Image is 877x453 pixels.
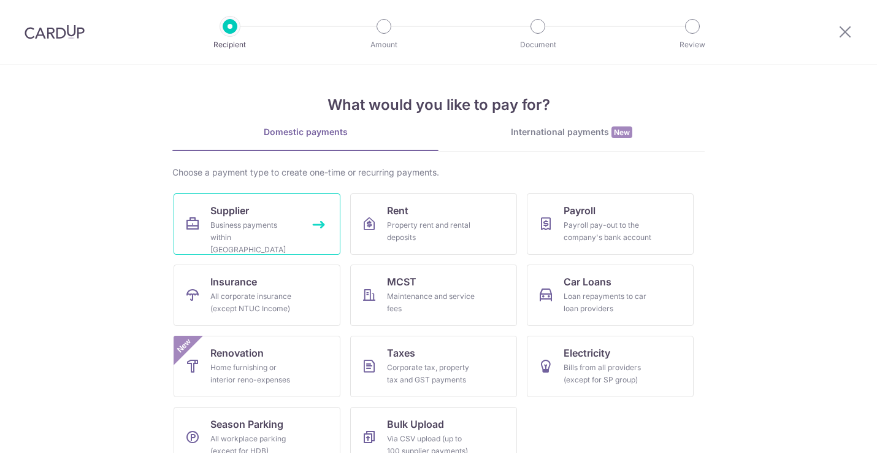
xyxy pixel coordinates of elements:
[527,193,694,255] a: PayrollPayroll pay-out to the company's bank account
[174,193,340,255] a: SupplierBusiness payments within [GEOGRAPHIC_DATA]
[210,290,299,315] div: All corporate insurance (except NTUC Income)
[339,39,429,51] p: Amount
[611,126,632,138] span: New
[174,265,340,326] a: InsuranceAll corporate insurance (except NTUC Income)
[387,346,415,360] span: Taxes
[25,25,85,39] img: CardUp
[564,203,596,218] span: Payroll
[172,126,438,138] div: Domestic payments
[387,362,475,386] div: Corporate tax, property tax and GST payments
[172,94,705,116] h4: What would you like to pay for?
[172,166,705,179] div: Choose a payment type to create one-time or recurring payments.
[350,336,517,397] a: TaxesCorporate tax, property tax and GST payments
[210,346,264,360] span: Renovation
[185,39,275,51] p: Recipient
[387,219,475,244] div: Property rent and rental deposits
[350,193,517,255] a: RentProperty rent and rental deposits
[438,126,705,139] div: International payments
[174,336,194,356] span: New
[564,290,652,315] div: Loan repayments to car loan providers
[210,219,299,256] div: Business payments within [GEOGRAPHIC_DATA]
[564,219,652,244] div: Payroll pay-out to the company's bank account
[387,203,408,218] span: Rent
[527,336,694,397] a: ElectricityBills from all providers (except for SP group)
[28,9,53,20] span: Help
[527,265,694,326] a: Car LoansLoan repayments to car loan providers
[647,39,738,51] p: Review
[350,265,517,326] a: MCSTMaintenance and service fees
[564,362,652,386] div: Bills from all providers (except for SP group)
[492,39,583,51] p: Document
[564,274,611,289] span: Car Loans
[387,290,475,315] div: Maintenance and service fees
[210,362,299,386] div: Home furnishing or interior reno-expenses
[174,336,340,397] a: RenovationHome furnishing or interior reno-expensesNew
[210,274,257,289] span: Insurance
[564,346,610,360] span: Electricity
[210,203,249,218] span: Supplier
[387,274,416,289] span: MCST
[210,417,283,432] span: Season Parking
[387,417,444,432] span: Bulk Upload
